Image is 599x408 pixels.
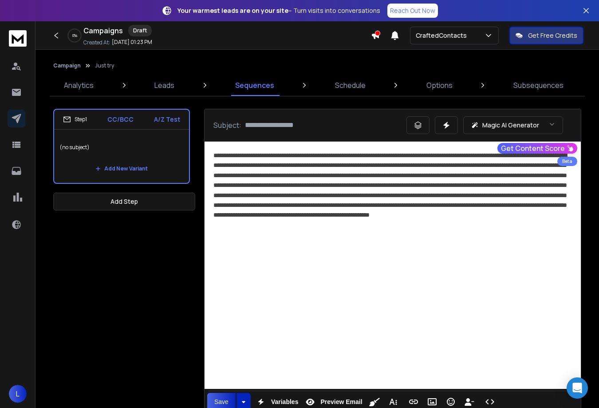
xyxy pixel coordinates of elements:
p: Subject: [213,120,241,131]
p: Schedule [335,80,366,91]
p: Sequences [235,80,274,91]
button: Add Step [53,193,195,210]
button: Get Content Score [497,143,577,154]
p: Subsequences [513,80,564,91]
p: Created At: [83,39,110,46]
p: A/Z Test [154,115,180,124]
strong: Your warmest leads are on your site [177,6,288,15]
button: Get Free Credits [509,27,583,44]
p: Just try [95,62,114,69]
p: Options [426,80,453,91]
button: Campaign [53,62,81,69]
a: Schedule [330,75,371,96]
div: Draft [128,25,152,36]
button: L [9,385,27,403]
p: CC/BCC [107,115,134,124]
p: Get Free Credits [528,31,577,40]
p: (no subject) [59,135,184,160]
p: – Turn visits into conversations [177,6,380,15]
p: Magic AI Generator [482,121,539,130]
button: Add New Variant [88,160,155,178]
a: Options [421,75,458,96]
li: Step1CC/BCCA/Z Test(no subject)Add New Variant [53,109,190,184]
a: Analytics [59,75,99,96]
img: logo [9,30,27,47]
a: Reach Out Now [387,4,438,18]
p: [DATE] 01:23 PM [112,39,152,46]
span: Preview Email [319,398,364,406]
p: Analytics [64,80,94,91]
p: Reach Out Now [390,6,435,15]
button: Magic AI Generator [463,116,563,134]
div: Step 1 [63,115,87,123]
div: Beta [557,157,577,166]
h1: Campaigns [83,25,123,36]
span: Variables [269,398,300,406]
div: Open Intercom Messenger [567,377,588,399]
a: Sequences [230,75,280,96]
p: CraftedContacts [416,31,470,40]
a: Subsequences [508,75,569,96]
p: 0 % [72,33,77,38]
a: Leads [149,75,180,96]
p: Leads [154,80,174,91]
